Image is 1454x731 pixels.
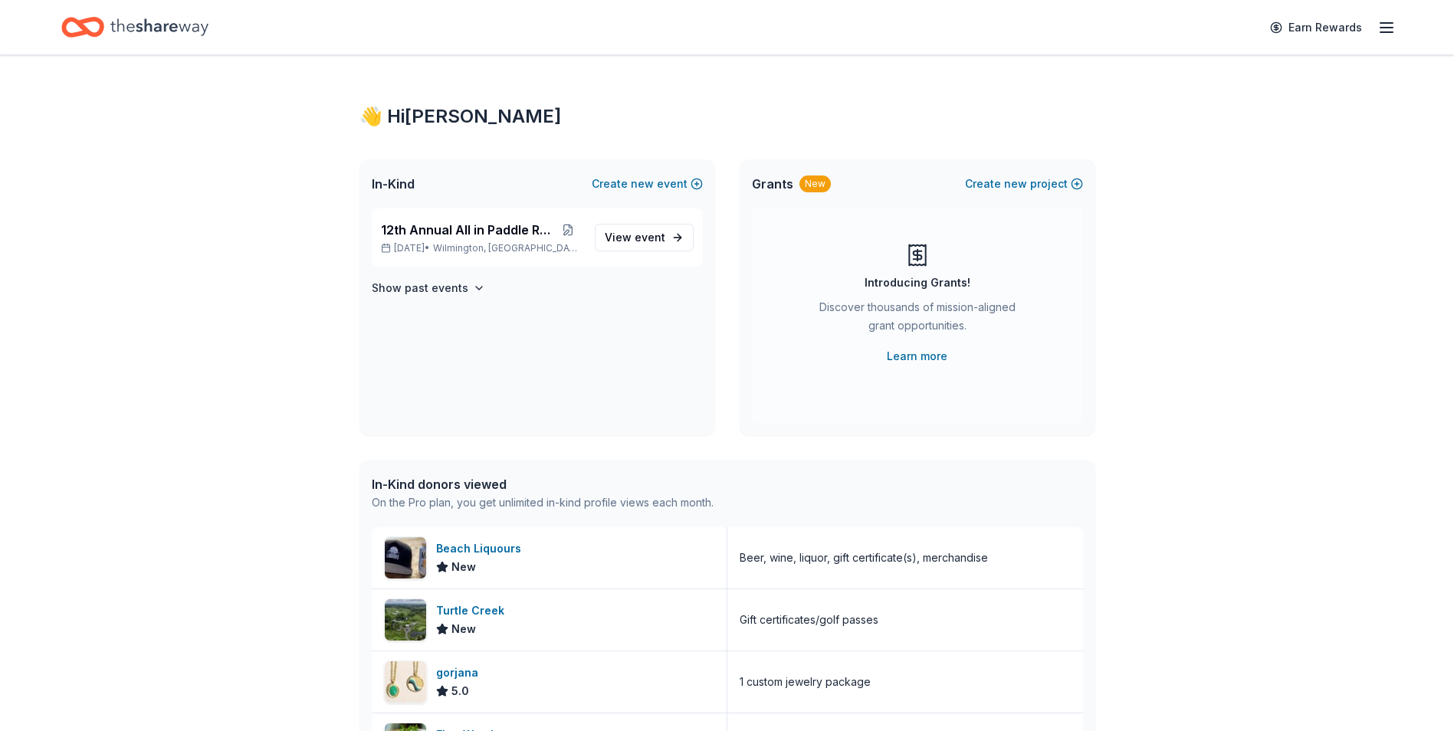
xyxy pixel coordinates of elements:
button: Createnewevent [592,175,703,193]
span: 5.0 [451,682,469,700]
span: Grants [752,175,793,193]
img: Image for Beach Liquours [385,537,426,579]
div: Introducing Grants! [865,274,970,292]
div: In-Kind donors viewed [372,475,714,493]
div: gorjana [436,664,484,682]
span: new [631,175,654,193]
span: event [635,231,665,244]
span: New [451,620,476,638]
p: [DATE] • [381,242,583,254]
button: Createnewproject [965,175,1083,193]
span: new [1004,175,1027,193]
span: Wilmington, [GEOGRAPHIC_DATA] [433,242,582,254]
a: Home [61,9,208,45]
div: Gift certificates/golf passes [740,611,878,629]
div: Turtle Creek [436,602,510,620]
a: Earn Rewards [1261,14,1371,41]
div: Beach Liquours [436,539,527,558]
button: Show past events [372,279,485,297]
div: Discover thousands of mission-aligned grant opportunities. [813,298,1022,341]
a: Learn more [887,347,947,365]
span: New [451,558,476,576]
h4: Show past events [372,279,468,297]
img: Image for Turtle Creek [385,599,426,641]
div: 👋 Hi [PERSON_NAME] [359,104,1095,129]
span: 12th Annual All in Paddle Raffle [381,221,554,239]
img: Image for gorjana [385,661,426,703]
div: Beer, wine, liquor, gift certificate(s), merchandise [740,549,988,567]
span: In-Kind [372,175,415,193]
div: 1 custom jewelry package [740,673,871,691]
div: On the Pro plan, you get unlimited in-kind profile views each month. [372,493,714,512]
a: View event [595,224,694,251]
span: View [605,228,665,247]
div: New [799,175,831,192]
